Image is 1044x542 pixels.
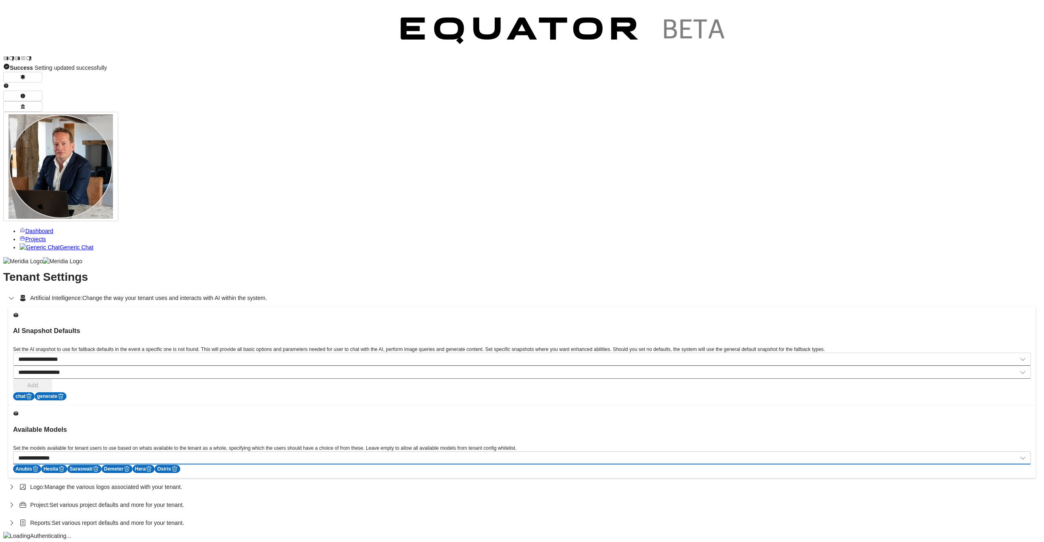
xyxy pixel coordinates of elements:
button: Reports:Set various report defaults and more for your tenant. [3,514,1041,532]
div: anthropic.claude-v4:1-opus - aws/chat/anthropic.claude-v4:1-opus [102,465,133,473]
span: Authenticating... [30,533,71,539]
span: Set the models available for tenant users to use based on whats available to the tenant as a whol... [13,445,517,451]
span: Logo: [30,483,44,491]
a: Projects [20,236,46,242]
span: Reports: [30,519,52,527]
div: anthropic.claude-v3:5.2 - aws/chat/anthropic.claude-v3:5.2 [133,465,155,473]
div: anthropic.claude-v4-sonnet - aws/chat/anthropic.claude-v4-sonnet [41,465,67,473]
div: openai-gpt4o - azure/chat/openai-gpt4o [13,465,41,473]
span: Setting updated successfully [10,64,107,71]
span: Set the AI snapshot to use for fallback defaults in the event a specific one is not found. This w... [13,346,825,353]
span: Dashboard [25,228,53,234]
span: Project: [30,501,49,509]
img: Profile Icon [9,114,113,219]
a: Dashboard [20,228,53,234]
span: Generic Chat [60,244,93,251]
img: Loading [3,532,30,540]
div: openai-o3 - azure/chat/openai-o3 [155,465,180,473]
div: chat/generate - aws claude 4.1 Opus - be27a335-8586-4920-8e33-6a4832c14e4a [13,392,35,400]
h3: AI Snapshot Defaults [13,327,1031,335]
button: Add [13,379,52,392]
span: Change the way your tenant uses and interacts with AI within the system. [82,294,267,302]
span: Set various project defaults and more for your tenant. [49,501,184,509]
span: Manage the various logos associated with your tenant. [44,483,182,491]
button: Logo:Manage the various logos associated with your tenant. [3,478,1041,496]
img: Meridia Logo [43,257,82,265]
a: Generic ChatGeneric Chat [20,244,93,251]
h1: Tenant Settings [3,273,1041,281]
button: Project:Set various project defaults and more for your tenant. [3,496,1041,514]
span: Set various report defaults and more for your tenant. [52,519,184,527]
h3: Available Models [13,425,1031,433]
button: Artificial Intelligence:Change the way your tenant uses and interacts with AI within the system. [3,289,1041,307]
img: Customer Logo [387,3,741,61]
img: Meridia Logo [3,257,43,265]
span: Artificial Intelligence: [30,294,82,302]
img: Customer Logo [32,3,387,61]
div: chat/generate - aws claude 4.1 Opus - be27a335-8586-4920-8e33-6a4832c14e4a [35,392,66,400]
img: Generic Chat [20,243,60,251]
span: Projects [25,236,46,242]
strong: Success [10,64,33,71]
div: claude-v4-opus-20250514 - anthropic/chat/claude-v4-opus-20250514 [67,465,102,473]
